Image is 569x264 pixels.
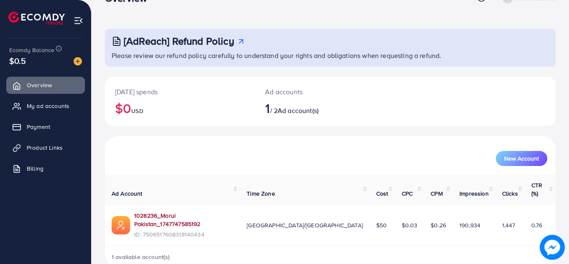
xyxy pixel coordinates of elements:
[8,12,65,25] img: logo
[112,253,170,261] span: 1 available account(s)
[459,221,480,229] span: 190,934
[27,81,52,89] span: Overview
[112,216,130,234] img: ic-ads-acc.e4c84228.svg
[134,230,233,239] span: ID: 7506517608318140434
[278,106,319,115] span: Ad account(s)
[431,221,446,229] span: $0.26
[112,50,551,60] p: Please review our refund policy carefully to understand your rights and obligations when requesti...
[496,151,547,166] button: New Account
[402,189,413,198] span: CPC
[265,87,358,97] p: Ad accounts
[502,189,518,198] span: Clicks
[6,118,85,135] a: Payment
[504,156,539,161] span: New Account
[9,46,54,54] span: Ecomdy Balance
[265,100,358,116] h2: / 2
[27,164,43,173] span: Billing
[431,189,442,198] span: CPM
[376,221,387,229] span: $50
[6,160,85,177] a: Billing
[134,211,233,229] a: 1028236_Morui Pakistan_1747747585192
[124,35,234,47] h3: [AdReach] Refund Policy
[402,221,418,229] span: $0.03
[112,189,143,198] span: Ad Account
[265,98,270,118] span: 1
[6,139,85,156] a: Product Links
[9,55,26,67] span: $0.5
[27,102,69,110] span: My ad accounts
[131,107,143,115] span: USD
[247,189,275,198] span: Time Zone
[247,221,363,229] span: [GEOGRAPHIC_DATA]/[GEOGRAPHIC_DATA]
[6,77,85,93] a: Overview
[459,189,489,198] span: Impression
[27,123,50,131] span: Payment
[531,181,542,198] span: CTR (%)
[6,98,85,114] a: My ad accounts
[540,235,565,260] img: image
[74,57,82,65] img: image
[376,189,388,198] span: Cost
[27,143,63,152] span: Product Links
[74,16,83,25] img: menu
[115,100,245,116] h2: $0
[531,221,543,229] span: 0.76
[115,87,245,97] p: [DATE] spends
[502,221,515,229] span: 1,447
